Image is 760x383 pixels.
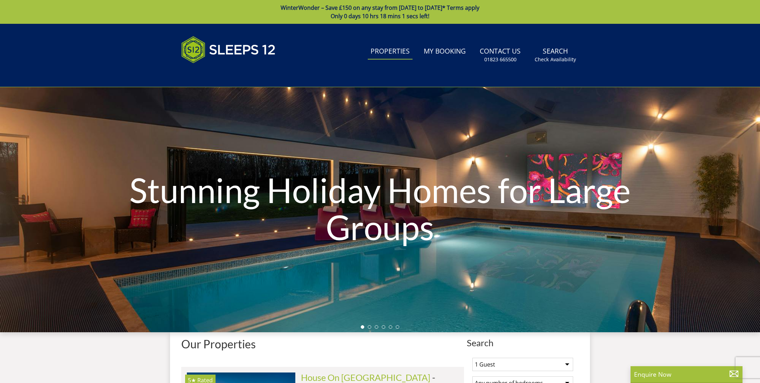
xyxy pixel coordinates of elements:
[535,56,576,63] small: Check Availability
[181,338,464,350] h1: Our Properties
[477,44,523,67] a: Contact Us01823 665500
[368,44,413,60] a: Properties
[331,12,429,20] span: Only 0 days 10 hrs 18 mins 1 secs left!
[532,44,579,67] a: SearchCheck Availability
[114,158,646,259] h1: Stunning Holiday Homes for Large Groups
[467,338,579,348] span: Search
[301,372,430,383] a: House On [GEOGRAPHIC_DATA]
[178,71,251,77] iframe: Customer reviews powered by Trustpilot
[484,56,516,63] small: 01823 665500
[634,370,739,379] p: Enquire Now
[181,32,276,67] img: Sleeps 12
[421,44,469,60] a: My Booking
